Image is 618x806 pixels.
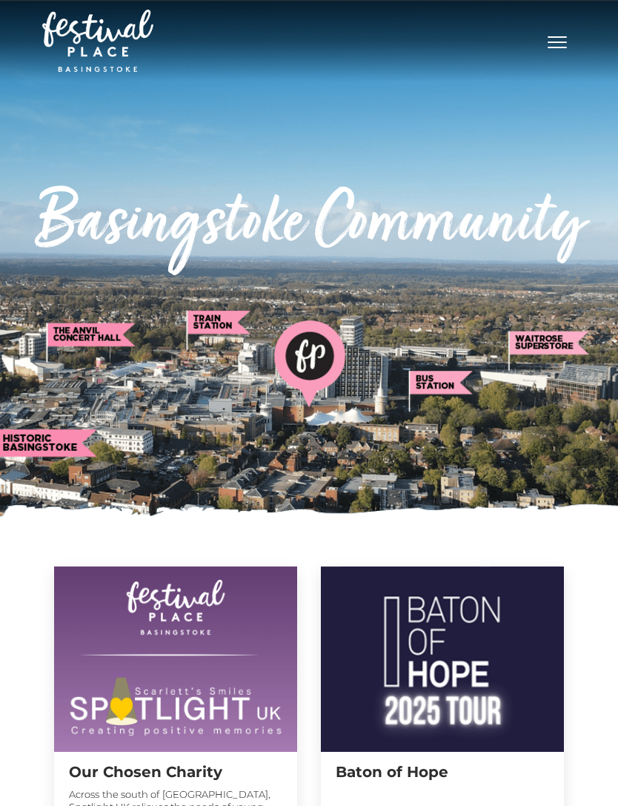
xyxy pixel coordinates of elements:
img: Festival Place Logo [42,10,153,72]
h2: Our Chosen Charity [69,763,282,781]
img: Shop Kind at Festival Place [54,566,297,752]
h2: Baton of Hope [336,763,549,781]
button: Toggle navigation [539,30,576,51]
img: Shop Kind at Festival Place [321,566,564,752]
